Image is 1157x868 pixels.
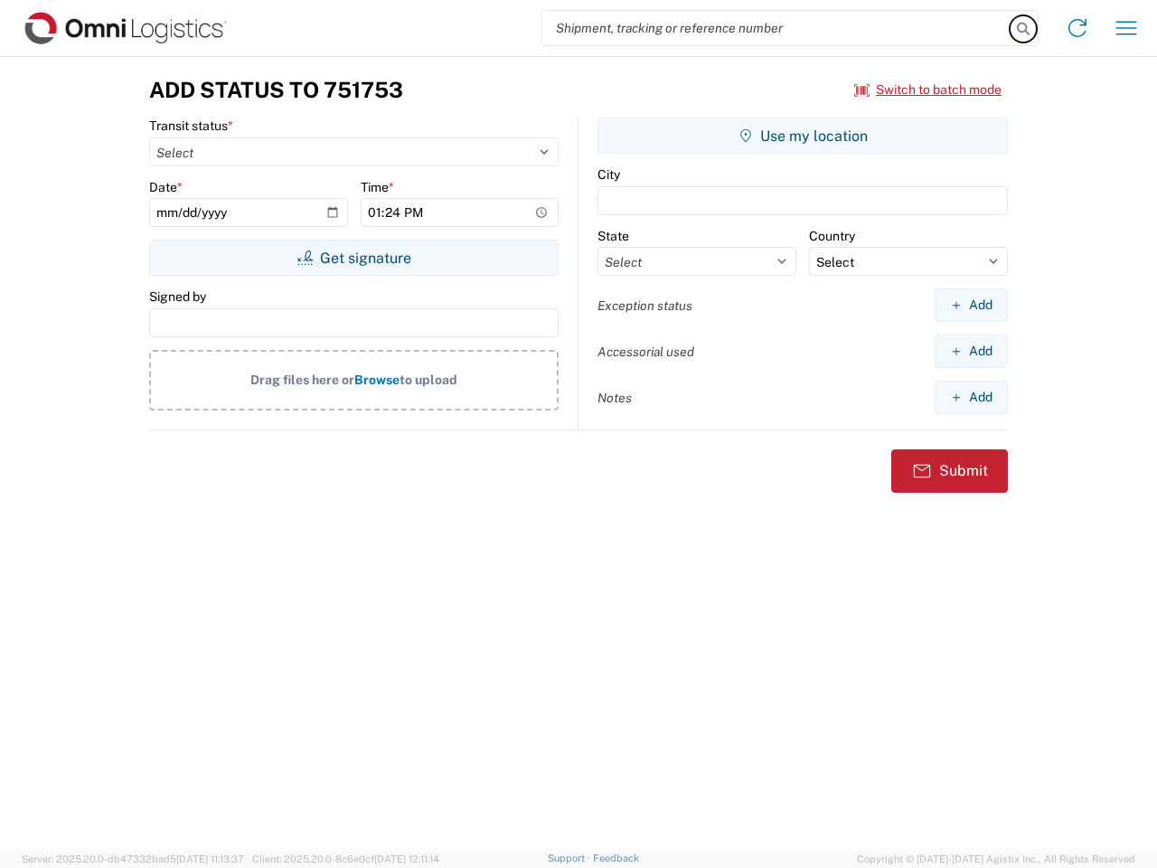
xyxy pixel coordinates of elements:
[935,335,1008,368] button: Add
[597,390,632,406] label: Notes
[548,853,593,863] a: Support
[149,179,183,195] label: Date
[597,228,629,244] label: State
[354,373,400,387] span: Browse
[597,344,694,360] label: Accessorial used
[250,373,354,387] span: Drag files here or
[149,288,206,305] label: Signed by
[176,854,244,864] span: [DATE] 11:13:37
[854,75,1002,105] button: Switch to batch mode
[935,288,1008,322] button: Add
[252,854,439,864] span: Client: 2025.20.0-8c6e0cf
[22,854,244,864] span: Server: 2025.20.0-db47332bad5
[857,851,1135,867] span: Copyright © [DATE]-[DATE] Agistix Inc., All Rights Reserved
[542,11,1011,45] input: Shipment, tracking or reference number
[809,228,855,244] label: Country
[891,449,1008,493] button: Submit
[597,166,620,183] label: City
[149,118,233,134] label: Transit status
[597,118,1008,154] button: Use my location
[935,381,1008,414] button: Add
[149,240,559,276] button: Get signature
[149,77,403,103] h3: Add Status to 751753
[361,179,394,195] label: Time
[597,297,692,314] label: Exception status
[593,853,639,863] a: Feedback
[400,373,457,387] span: to upload
[374,854,439,864] span: [DATE] 12:11:14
